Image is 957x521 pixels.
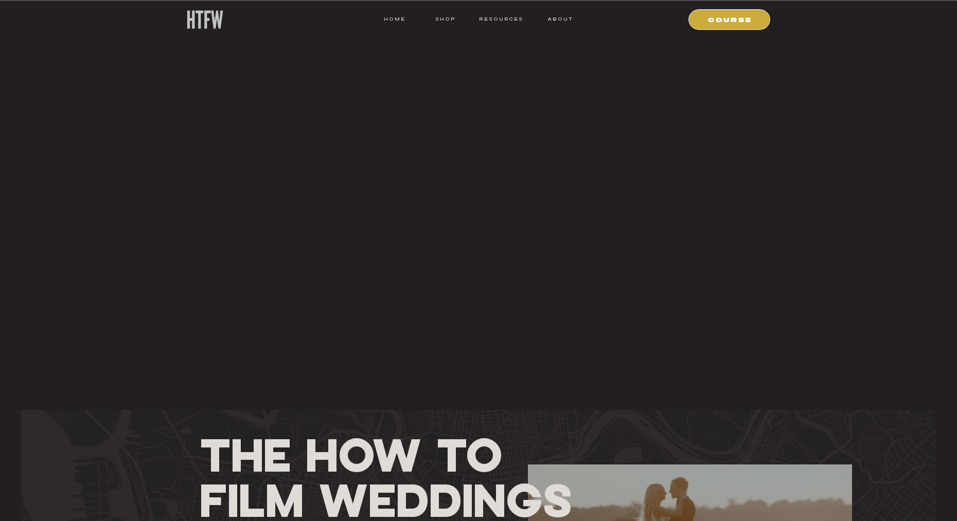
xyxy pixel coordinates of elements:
[547,14,573,24] a: ABOUT
[695,14,765,24] a: COURSE
[384,14,405,24] a: HOME
[425,14,466,24] a: shop
[475,14,523,24] a: resources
